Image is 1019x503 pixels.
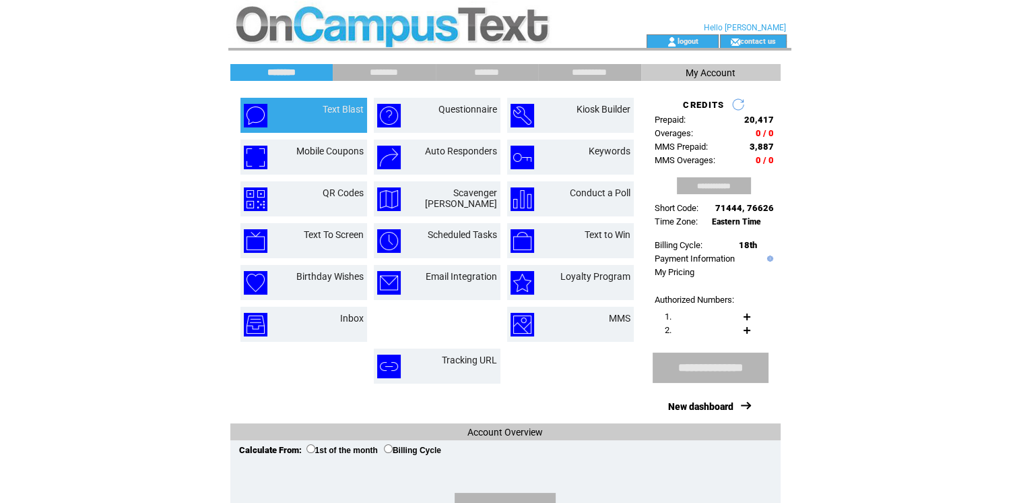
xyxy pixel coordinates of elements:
[764,256,773,262] img: help.gif
[442,355,497,365] a: Tracking URL
[715,203,774,213] span: 71444, 76626
[304,229,364,240] a: Text To Screen
[244,313,267,336] img: inbox.png
[655,155,715,165] span: MMS Overages:
[244,104,267,127] img: text-blast.png
[570,187,630,198] a: Conduct a Poll
[323,104,364,115] a: Text Blast
[704,23,786,32] span: Hello [PERSON_NAME]
[244,271,267,295] img: birthday-wishes.png
[756,155,774,165] span: 0 / 0
[428,229,497,240] a: Scheduled Tasks
[511,271,534,295] img: loyalty-program.png
[511,313,534,336] img: mms.png
[655,203,698,213] span: Short Code:
[750,142,774,152] span: 3,887
[655,254,735,264] a: Payment Information
[377,104,401,127] img: questionnaire.png
[683,100,724,110] span: CREDITS
[425,146,497,156] a: Auto Responders
[740,36,776,45] a: contact us
[739,240,757,250] span: 18th
[377,187,401,211] img: scavenger-hunt.png
[511,104,534,127] img: kiosk-builder.png
[665,312,671,322] span: 1.
[665,325,671,335] span: 2.
[438,104,497,115] a: Questionnaire
[686,67,735,78] span: My Account
[655,240,702,250] span: Billing Cycle:
[609,313,630,324] a: MMS
[296,271,364,282] a: Birthday Wishes
[377,355,401,378] img: tracking-url.png
[668,401,733,412] a: New dashboard
[467,427,543,438] span: Account Overview
[239,445,302,455] span: Calculate From:
[244,229,267,253] img: text-to-screen.png
[384,446,441,455] label: Billing Cycle
[655,295,734,305] span: Authorized Numbers:
[244,187,267,211] img: qr-codes.png
[655,216,698,227] span: Time Zone:
[377,271,401,295] img: email-integration.png
[744,115,774,125] span: 20,417
[560,271,630,282] a: Loyalty Program
[377,146,401,169] img: auto-responders.png
[667,36,677,47] img: account_icon.gif
[677,36,698,45] a: logout
[756,128,774,138] span: 0 / 0
[655,267,694,277] a: My Pricing
[384,444,393,453] input: Billing Cycle
[655,142,708,152] span: MMS Prepaid:
[296,146,364,156] a: Mobile Coupons
[511,229,534,253] img: text-to-win.png
[425,187,497,209] a: Scavenger [PERSON_NAME]
[730,36,740,47] img: contact_us_icon.gif
[511,146,534,169] img: keywords.png
[589,146,630,156] a: Keywords
[306,444,315,453] input: 1st of the month
[306,446,378,455] label: 1st of the month
[577,104,630,115] a: Kiosk Builder
[426,271,497,282] a: Email Integration
[323,187,364,198] a: QR Codes
[511,187,534,211] img: conduct-a-poll.png
[244,146,267,169] img: mobile-coupons.png
[377,229,401,253] img: scheduled-tasks.png
[655,115,686,125] span: Prepaid:
[340,313,364,324] a: Inbox
[712,217,761,227] span: Eastern Time
[655,128,693,138] span: Overages:
[585,229,630,240] a: Text to Win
